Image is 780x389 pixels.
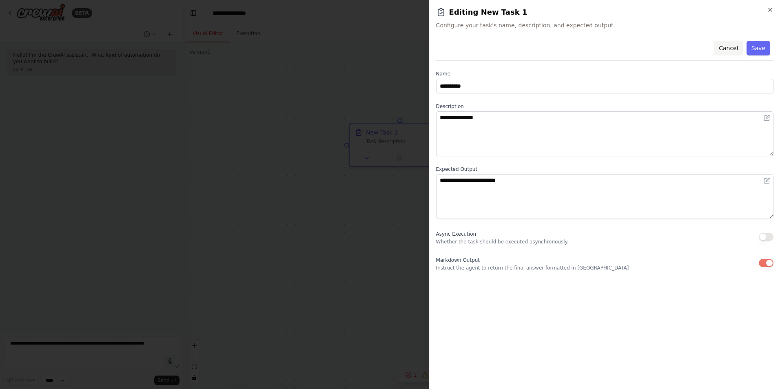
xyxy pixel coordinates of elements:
[436,239,569,245] p: Whether the task should be executed asynchronously.
[762,113,772,123] button: Open in editor
[436,231,476,237] span: Async Execution
[436,103,773,110] label: Description
[747,41,770,55] button: Save
[436,265,629,271] p: Instruct the agent to return the final answer formatted in [GEOGRAPHIC_DATA]
[436,7,773,18] h2: Editing New Task 1
[714,41,743,55] button: Cancel
[762,176,772,186] button: Open in editor
[436,21,773,29] span: Configure your task's name, description, and expected output.
[436,257,480,263] span: Markdown Output
[436,166,773,172] label: Expected Output
[436,71,773,77] label: Name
